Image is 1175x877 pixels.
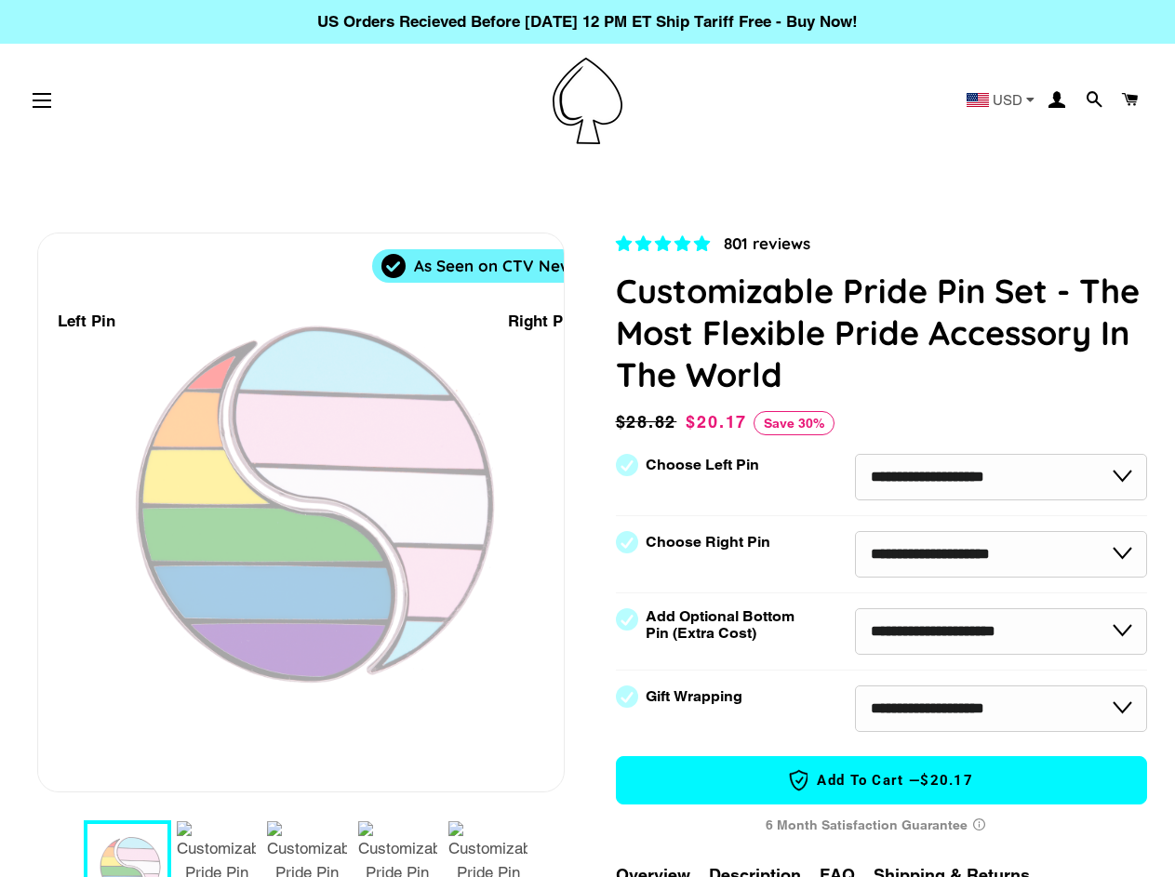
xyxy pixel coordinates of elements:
[645,768,1119,792] span: Add to Cart —
[616,270,1148,395] h1: Customizable Pride Pin Set - The Most Flexible Pride Accessory In The World
[754,411,835,435] span: Save 30%
[553,58,622,144] img: Pin-Ace
[38,233,564,791] div: 1 / 7
[616,234,714,253] span: 4.83 stars
[646,608,802,642] label: Add Optional Bottom Pin (Extra Cost)
[724,233,810,253] span: 801 reviews
[616,409,682,435] span: $28.82
[686,412,747,432] span: $20.17
[646,688,742,705] label: Gift Wrapping
[616,808,1148,843] div: 6 Month Satisfaction Guarantee
[646,457,759,473] label: Choose Left Pin
[993,93,1022,107] span: USD
[920,771,973,791] span: $20.17
[508,309,577,334] div: Right Pin
[616,756,1148,804] button: Add to Cart —$20.17
[646,534,770,551] label: Choose Right Pin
